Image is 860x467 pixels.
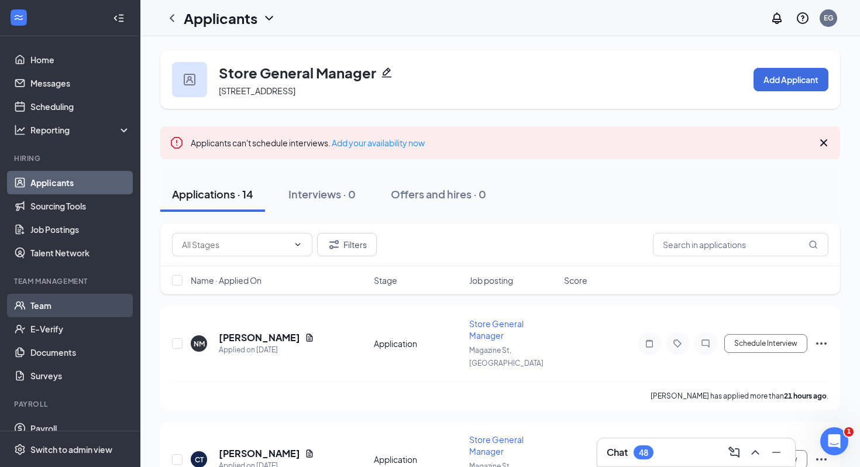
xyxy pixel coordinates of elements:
a: Payroll [30,417,130,440]
svg: Document [305,449,314,458]
svg: QuestionInfo [796,11,810,25]
a: Documents [30,341,130,364]
span: Stage [374,274,397,286]
div: Offers and hires · 0 [391,187,486,201]
svg: Filter [327,238,341,252]
div: 48 [639,448,648,458]
img: user icon [184,74,195,85]
svg: ComposeMessage [727,445,741,459]
div: Application [374,454,462,465]
svg: Tag [670,339,684,348]
a: Applicants [30,171,130,194]
svg: WorkstreamLogo [13,12,25,23]
div: Hiring [14,153,128,163]
svg: Settings [14,444,26,455]
input: Search in applications [653,233,828,256]
p: [PERSON_NAME] has applied more than . [651,391,828,401]
svg: Cross [817,136,831,150]
div: CT [195,455,204,465]
svg: Pencil [381,67,393,78]
a: Scheduling [30,95,130,118]
svg: Minimize [769,445,783,459]
a: Home [30,48,130,71]
h5: [PERSON_NAME] [219,331,300,344]
div: Applied on [DATE] [219,344,314,356]
div: EG [824,13,834,23]
svg: Notifications [770,11,784,25]
div: Switch to admin view [30,444,112,455]
svg: ChevronDown [293,240,302,249]
div: Reporting [30,124,131,136]
b: 21 hours ago [784,392,827,400]
span: Magazine St, [GEOGRAPHIC_DATA] [469,346,543,368]
a: Surveys [30,364,130,387]
svg: Note [642,339,656,348]
span: Store General Manager [469,318,524,341]
button: Schedule Interview [724,334,807,353]
svg: MagnifyingGlass [809,240,818,249]
svg: Collapse [113,12,125,24]
svg: ChevronDown [262,11,276,25]
span: Job posting [469,274,513,286]
div: Payroll [14,399,128,409]
span: Score [564,274,587,286]
button: Add Applicant [754,68,828,91]
svg: ChatInactive [699,339,713,348]
div: Application [374,338,462,349]
a: Talent Network [30,241,130,265]
svg: ChevronLeft [165,11,179,25]
div: NM [194,339,205,349]
button: Filter Filters [317,233,377,256]
a: Sourcing Tools [30,194,130,218]
h3: Store General Manager [219,63,376,83]
h5: [PERSON_NAME] [219,447,300,460]
svg: Ellipses [814,452,828,466]
a: Job Postings [30,218,130,241]
svg: Ellipses [814,336,828,351]
svg: Analysis [14,124,26,136]
svg: ChevronUp [748,445,762,459]
a: Team [30,294,130,317]
span: 1 [844,427,854,437]
iframe: Intercom live chat [820,427,848,455]
span: Name · Applied On [191,274,262,286]
h3: Chat [607,446,628,459]
a: E-Verify [30,317,130,341]
input: All Stages [182,238,288,251]
a: Messages [30,71,130,95]
svg: Error [170,136,184,150]
button: Minimize [767,443,786,462]
div: Interviews · 0 [288,187,356,201]
span: Store General Manager [469,434,524,456]
button: ComposeMessage [725,443,744,462]
span: Applicants can't schedule interviews. [191,138,425,148]
span: [STREET_ADDRESS] [219,85,295,96]
svg: Document [305,333,314,342]
div: Team Management [14,276,128,286]
div: Applications · 14 [172,187,253,201]
button: ChevronUp [746,443,765,462]
h1: Applicants [184,8,257,28]
a: Add your availability now [332,138,425,148]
